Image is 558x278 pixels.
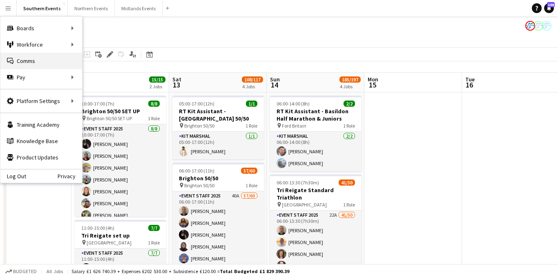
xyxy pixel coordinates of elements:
div: Pay [0,69,82,85]
div: Platform Settings [0,93,82,109]
a: Comms [0,53,82,69]
span: 10:00-17:00 (7h) [81,101,114,107]
span: 06:00-17:00 (11h) [179,168,214,174]
div: Boards [0,20,82,36]
span: 108/117 [242,76,263,83]
app-card-role: Event Staff 20258/810:00-17:00 (7h)[PERSON_NAME][PERSON_NAME][PERSON_NAME][PERSON_NAME][PERSON_NA... [75,124,166,235]
span: 1 Role [246,123,257,129]
h3: RT Kit Assistant - [GEOGRAPHIC_DATA] 50/50 [172,108,264,122]
div: 4 Jobs [340,83,360,90]
h3: Tri Reigate Standard Triathlon [270,186,362,201]
app-job-card: 05:00-17:00 (12h)1/1RT Kit Assistant - [GEOGRAPHIC_DATA] 50/50 Brighton 50/501 RoleKit Marshal1/1... [172,96,264,159]
span: 2/2 [344,101,355,107]
span: 05:00-17:00 (12h) [179,101,214,107]
app-user-avatar: RunThrough Events [533,21,543,31]
app-job-card: 10:00-17:00 (7h)8/8Brighton 50/50 SET UP Brighton 50/50 SET UP1 RoleEvent Staff 20258/810:00-17:0... [75,96,166,217]
a: Privacy [58,173,82,179]
a: Knowledge Base [0,133,82,149]
span: Mon [368,76,378,83]
h3: Tri Reigate set up [75,232,166,239]
span: 7/7 [148,225,160,231]
span: 16 [464,80,475,90]
span: Sun [270,76,280,83]
button: Budgeted [4,267,38,276]
span: 15/15 [149,76,165,83]
app-job-card: 06:00-14:00 (8h)2/2RT Kit Assistant - Basildon Half Marathon & Juniors Ford Britain1 RoleKit Mars... [270,96,362,171]
div: Workforce [0,36,82,53]
span: Brighton 50/50 [184,123,214,129]
span: 15 [366,80,378,90]
span: 13 [171,80,181,90]
span: Brighton 50/50 [184,182,214,188]
span: Tue [465,76,475,83]
span: Brighton 50/50 SET UP [87,115,132,121]
button: Midlands Events [115,0,163,16]
app-card-role: Kit Marshal1/105:00-17:00 (12h)[PERSON_NAME] [172,132,264,159]
span: 8/8 [148,101,160,107]
div: 2 Jobs [150,83,165,90]
h3: Brighton 50/50 [172,175,264,182]
a: Log Out [0,173,26,179]
span: 1 Role [343,202,355,208]
span: 1 Role [343,123,355,129]
span: 188 [547,2,555,7]
span: 1/1 [246,101,257,107]
h3: Brighton 50/50 SET UP [75,108,166,115]
span: 41/50 [339,179,355,186]
a: Training Academy [0,117,82,133]
h3: RT Kit Assistant - Basildon Half Marathon & Juniors [270,108,362,122]
span: [GEOGRAPHIC_DATA] [282,202,327,208]
span: 57/60 [241,168,257,174]
a: Product Updates [0,149,82,166]
button: Northern Events [68,0,115,16]
span: 14 [269,80,280,90]
div: 4 Jobs [242,83,263,90]
app-card-role: Kit Marshal2/206:00-14:00 (8h)[PERSON_NAME][PERSON_NAME] [270,132,362,171]
app-user-avatar: RunThrough Events [542,21,551,31]
span: All jobs [45,268,65,274]
span: 11:00-15:00 (4h) [81,225,114,231]
span: 06:00-14:00 (8h) [277,101,310,107]
a: 188 [544,3,554,13]
span: 1 Role [148,240,160,246]
span: Ford Britain [282,123,306,129]
span: 06:00-13:30 (7h30m) [277,179,319,186]
span: Budgeted [13,269,37,274]
span: Total Budgeted £1 829 390.39 [220,268,289,274]
span: Sat [172,76,181,83]
app-user-avatar: RunThrough Events [525,21,535,31]
span: 185/197 [339,76,361,83]
span: [GEOGRAPHIC_DATA] [87,240,132,246]
div: Salary £1 626 740.39 + Expenses £202 530.00 + Subsistence £120.00 = [71,268,289,274]
button: Southern Events [17,0,68,16]
span: 1 Role [246,182,257,188]
span: 1 Role [148,115,160,121]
